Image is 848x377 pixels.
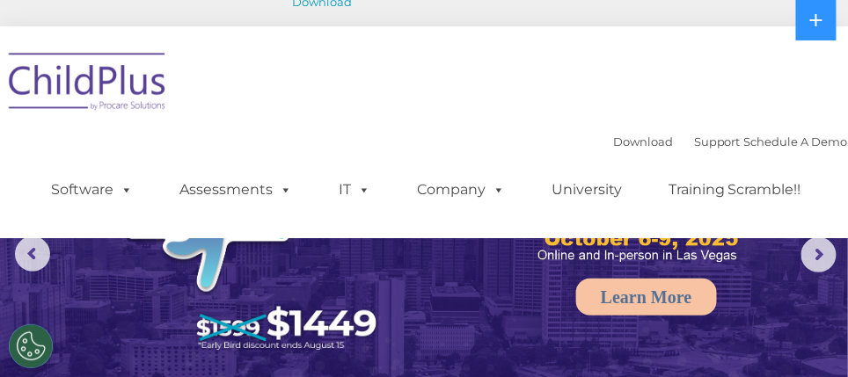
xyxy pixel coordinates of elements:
[576,279,717,315] a: Learn More
[162,172,310,207] a: Assessments
[534,172,640,207] a: University
[321,172,388,207] a: IT
[613,134,848,149] font: |
[694,134,741,149] a: Support
[9,324,53,368] button: Cookies Settings
[744,134,848,149] a: Schedule A Demo
[613,134,673,149] a: Download
[651,172,819,207] a: Training Scramble!!
[399,172,523,207] a: Company
[477,22,741,47] h4: Contact Us
[33,172,150,207] a: Software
